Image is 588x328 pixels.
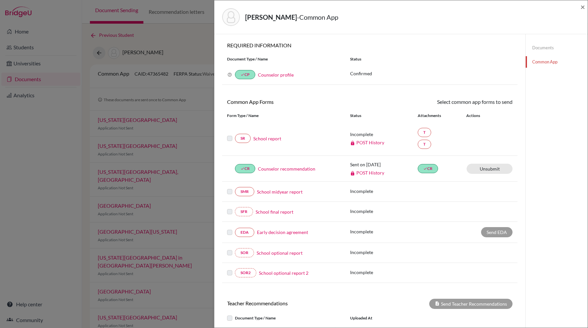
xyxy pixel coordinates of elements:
[580,3,585,11] button: Close
[241,167,244,171] i: done
[235,134,251,143] a: SR
[350,131,418,138] p: Incomplete
[467,164,513,174] a: Unsubmit
[222,314,345,322] div: Document Type / Name
[259,269,308,276] a: School optional report 2
[257,229,308,236] a: Early decision agreement
[257,249,303,256] a: School optional report
[350,170,384,176] a: POST History
[258,165,315,172] a: Counselor recommendation
[235,228,254,237] a: EDA
[235,248,254,257] a: SOR
[345,56,517,62] div: Status
[423,167,427,171] i: done
[245,13,297,21] strong: [PERSON_NAME]
[481,227,513,237] div: Send EDA
[235,70,255,79] a: doneCP
[580,2,585,12] span: ×
[222,300,370,306] h6: Teacher Recommendations
[458,113,499,119] div: Actions
[526,42,588,54] a: Documents
[253,135,281,142] a: School report
[370,98,517,106] div: Select common app forms to send
[418,164,438,173] a: doneCR
[222,99,370,105] h6: Common App Forms
[526,56,588,68] a: Common App
[350,161,418,168] p: Sent on [DATE]
[235,187,254,196] a: SMR
[350,228,418,235] p: Incomplete
[345,314,444,322] div: Uploaded at
[241,73,244,77] i: done
[256,208,293,215] a: School final report
[257,188,303,195] a: School midyear report
[297,13,338,21] span: - Common App
[222,56,345,62] div: Document Type / Name
[235,207,253,216] a: SFR
[350,208,418,215] p: Incomplete
[350,269,418,276] p: Incomplete
[418,113,458,119] div: Attachments
[258,72,294,78] a: Counselor profile
[418,140,431,149] a: T
[235,268,256,277] a: SOR2
[350,70,513,77] p: Confirmed
[418,128,431,137] a: T
[222,113,345,119] div: Form Type / Name
[429,299,513,309] div: Send Teacher Recommendations
[235,164,255,173] a: doneCR
[350,249,418,256] p: Incomplete
[350,140,384,145] a: POST History
[350,188,418,195] p: Incomplete
[350,113,418,119] div: Status
[222,42,517,48] h6: REQUIRED INFORMATION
